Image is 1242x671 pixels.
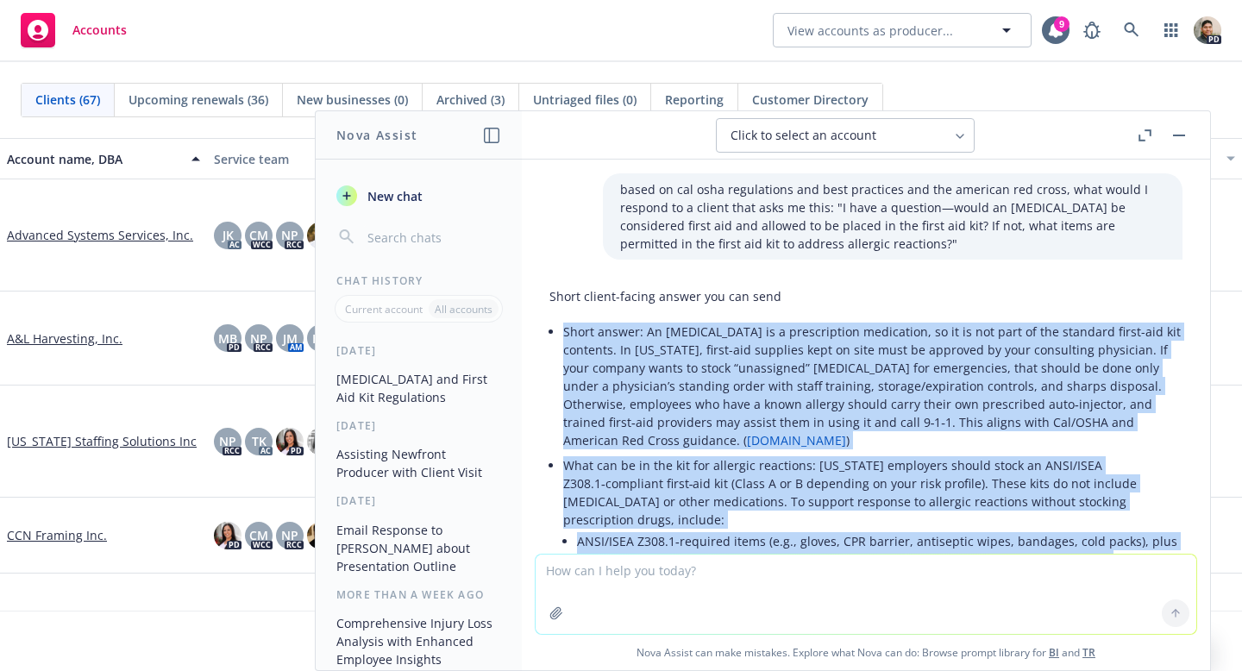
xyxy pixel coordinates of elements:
[773,13,1032,47] button: View accounts as producer...
[1114,13,1149,47] a: Search
[307,428,335,455] img: photo
[549,287,1182,305] p: Short client-facing answer you can send
[364,187,423,205] span: New chat
[563,323,1182,449] p: Short answer: An [MEDICAL_DATA] is a prescription medication, so it is not part of the standard f...
[1054,16,1069,32] div: 9
[7,226,193,244] a: Advanced Systems Services, Inc.
[276,428,304,455] img: photo
[307,222,335,249] img: photo
[307,522,335,549] img: photo
[329,516,508,580] button: Email Response to [PERSON_NAME] about Presentation Outline
[283,329,298,348] span: JM
[7,329,122,348] a: A&L Harvesting, Inc.
[218,329,237,348] span: MB
[281,226,298,244] span: NP
[787,22,953,40] span: View accounts as producer...
[533,91,637,109] span: Untriaged files (0)
[316,343,522,358] div: [DATE]
[329,365,508,411] button: [MEDICAL_DATA] and First Aid Kit Regulations
[214,150,407,168] div: Service team
[7,150,181,168] div: Account name, DBA
[316,418,522,433] div: [DATE]
[7,432,197,450] a: [US_STATE] Staffing Solutions Inc
[316,587,522,602] div: More than a week ago
[7,526,107,544] a: CCN Framing Inc.
[1194,16,1221,44] img: photo
[249,526,268,544] span: CM
[219,432,236,450] span: NP
[435,302,492,317] p: All accounts
[1075,13,1109,47] a: Report a Bug
[345,302,423,317] p: Current account
[577,529,1182,590] li: ANSI/ISEA Z308.1‑required items (e.g., gloves, CPR barrier, antiseptic wipes, bandages, cold pack...
[665,91,724,109] span: Reporting
[281,526,298,544] span: NP
[207,138,414,179] button: Service team
[529,635,1203,670] span: Nova Assist can make mistakes. Explore what Nova can do: Browse prompt library for and
[563,456,1182,529] p: What can be in the kit for allergic reactions: [US_STATE] employers should stock an ANSI/ISEA Z30...
[329,180,508,211] button: New chat
[1154,13,1189,47] a: Switch app
[747,432,846,448] a: [DOMAIN_NAME]
[214,522,241,549] img: photo
[297,91,408,109] span: New businesses (0)
[316,273,522,288] div: Chat History
[129,91,268,109] span: Upcoming renewals (36)
[223,226,234,244] span: JK
[731,127,876,144] span: Click to select an account
[436,91,505,109] span: Archived (3)
[1082,645,1095,660] a: TR
[249,226,268,244] span: CM
[620,180,1165,253] p: based on cal osha regulations and best practices and the american red cross, what would I respond...
[1049,645,1059,660] a: BI
[329,440,508,486] button: Assisting Newfront Producer with Client Visit
[336,126,417,144] h1: Nova Assist
[316,493,522,508] div: [DATE]
[716,118,975,153] button: Click to select an account
[35,91,100,109] span: Clients (67)
[14,6,134,54] a: Accounts
[364,225,501,249] input: Search chats
[250,329,267,348] span: NP
[252,432,267,450] span: TK
[312,329,329,348] span: HB
[72,23,127,37] span: Accounts
[752,91,869,109] span: Customer Directory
